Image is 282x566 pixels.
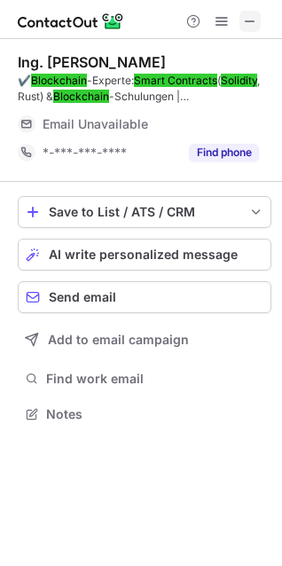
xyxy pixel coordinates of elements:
button: save-profile-one-click [18,196,271,228]
span: Find work email [46,371,264,387]
em: Solidity [221,74,257,87]
button: Add to email campaign [18,324,271,356]
button: Send email [18,281,271,313]
em: Blockchain [53,90,109,103]
div: ✔️ -Experte: ( , Rust) & -Schulungen | ✔️ (ERC20, ERC721, ERC1155) & (SPL, Metaplex) | ✔️ -Integr... [18,73,271,105]
span: Notes [46,406,264,422]
button: Reveal Button [189,144,259,161]
img: ContactOut v5.3.10 [18,11,124,32]
div: Save to List / ATS / CRM [49,205,240,219]
button: AI write personalized message [18,239,271,271]
div: Ing. [PERSON_NAME] [18,53,166,71]
span: AI write personalized message [49,248,238,262]
span: Send email [49,290,116,304]
em: Smart Contracts [134,74,217,87]
span: Email Unavailable [43,116,148,132]
button: Notes [18,402,271,427]
span: Add to email campaign [48,333,189,347]
em: Blockchain [31,74,87,87]
button: Find work email [18,366,271,391]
